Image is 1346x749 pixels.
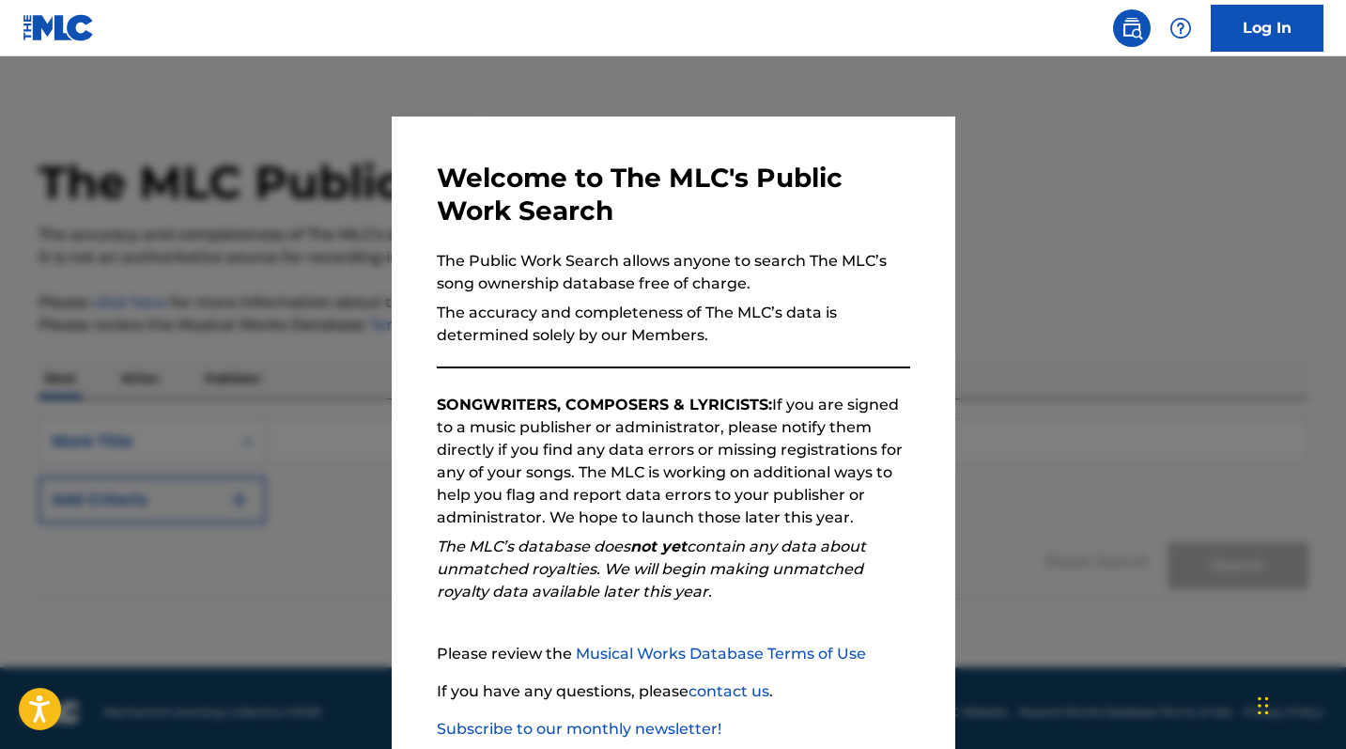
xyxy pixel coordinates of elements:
div: Widget de chat [1252,659,1346,749]
h3: Welcome to The MLC's Public Work Search [437,162,910,227]
strong: not yet [630,538,687,555]
a: contact us [688,682,769,700]
p: If you have any questions, please . [437,680,910,703]
iframe: Chat Widget [1252,659,1346,749]
p: The Public Work Search allows anyone to search The MLC’s song ownership database free of charge. [437,250,910,295]
p: The accuracy and completeness of The MLC’s data is determined solely by our Members. [437,302,910,347]
p: If you are signed to a music publisher or administrator, please notify them directly if you find ... [437,394,910,529]
a: Log In [1211,5,1323,52]
strong: SONGWRITERS, COMPOSERS & LYRICISTS: [437,396,772,414]
p: Please review the [437,643,910,665]
img: MLC Logo [23,14,95,41]
em: The MLC’s database does contain any data about unmatched royalties. We will begin making unmatche... [437,538,866,601]
div: Arrastrar [1258,678,1269,734]
img: help [1169,17,1192,39]
a: Subscribe to our monthly newsletter! [437,720,721,738]
img: search [1121,17,1143,39]
a: Musical Works Database Terms of Use [576,645,866,663]
div: Help [1162,9,1199,47]
a: Public Search [1113,9,1151,47]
